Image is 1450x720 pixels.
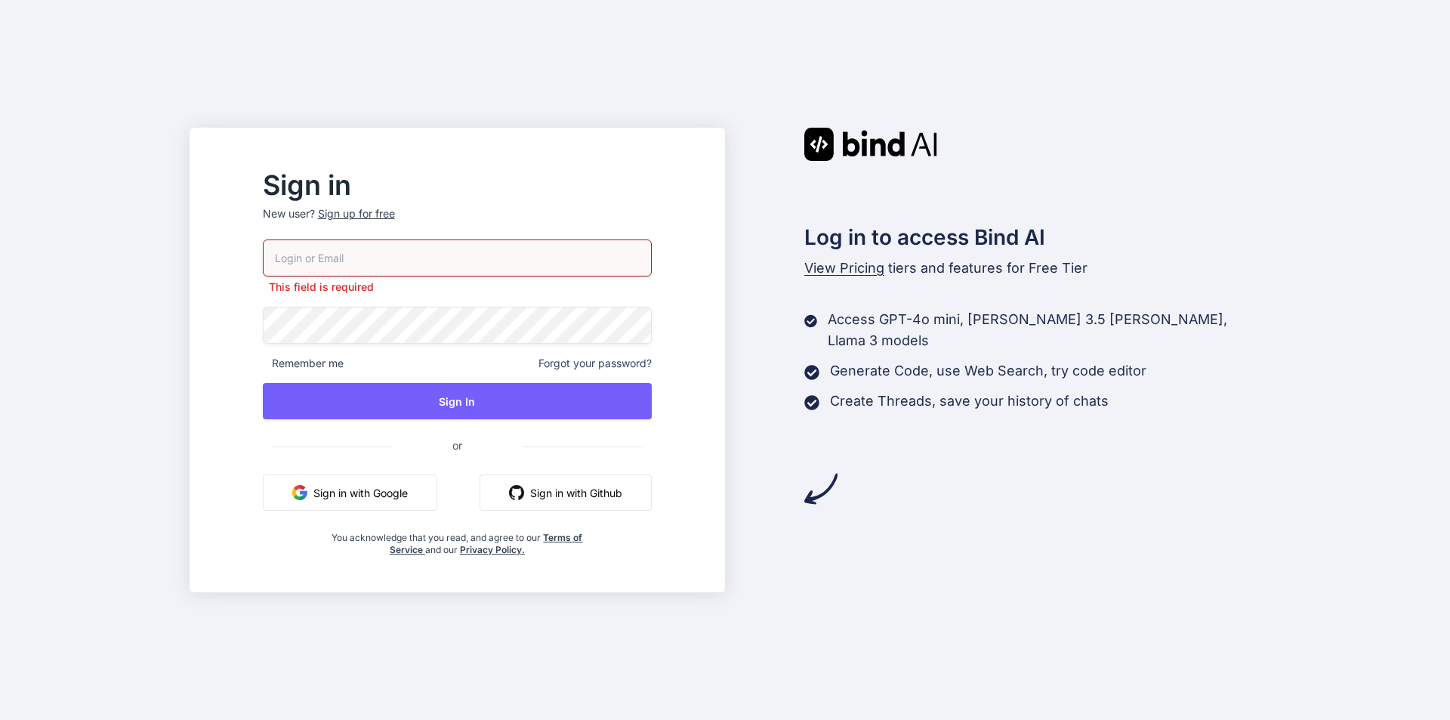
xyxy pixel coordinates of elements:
span: or [392,427,523,464]
img: Bind AI logo [804,128,937,161]
p: Generate Code, use Web Search, try code editor [830,360,1146,382]
p: This field is required [263,280,652,295]
p: Access GPT-4o mini, [PERSON_NAME] 3.5 [PERSON_NAME], Llama 3 models [828,309,1260,351]
span: Forgot your password? [538,356,652,371]
img: github [509,485,524,500]
button: Sign in with Github [480,474,652,511]
img: arrow [804,472,838,505]
div: You acknowledge that you read, and agree to our and our [328,523,588,556]
input: Login or Email [263,239,652,277]
h2: Sign in [263,173,652,197]
img: google [292,485,307,500]
div: Sign up for free [318,206,395,221]
button: Sign in with Google [263,474,437,511]
p: tiers and features for Free Tier [804,258,1260,279]
span: Remember me [263,356,344,371]
h2: Log in to access Bind AI [804,221,1260,253]
a: Terms of Service [390,532,583,555]
a: Privacy Policy. [460,544,525,555]
button: Sign In [263,383,652,419]
span: View Pricing [804,260,884,276]
p: New user? [263,206,652,239]
p: Create Threads, save your history of chats [830,391,1109,412]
